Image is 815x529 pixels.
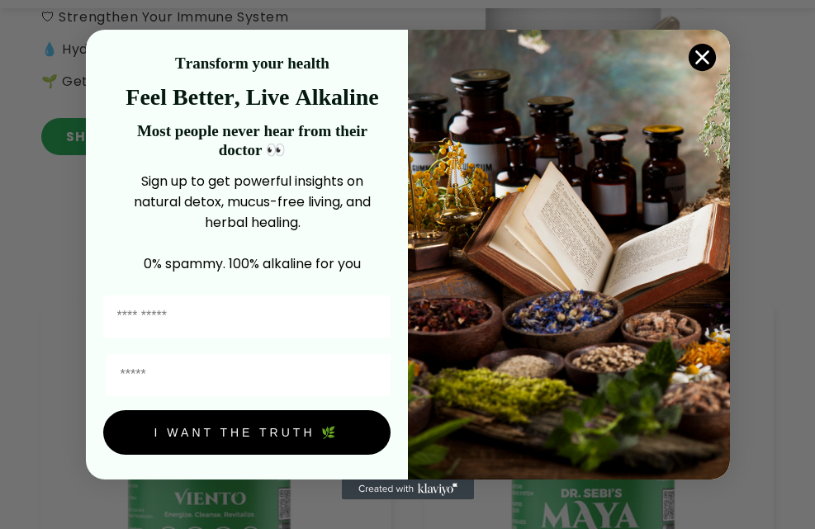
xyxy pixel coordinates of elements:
[175,54,329,72] strong: Transform your health
[342,479,474,499] a: Created with Klaviyo - opens in a new tab
[103,410,391,455] button: I WANT THE TRUTH 🌿
[408,30,730,479] img: 4a4a186a-b914-4224-87c7-990d8ecc9bca.jpeg
[126,84,378,110] strong: Feel Better, Live Alkaline
[115,253,391,274] p: 0% spammy. 100% alkaline for you
[115,171,391,233] p: Sign up to get powerful insights on natural detox, mucus-free living, and herbal healing.
[137,122,367,158] strong: Most people never hear from their doctor 👀
[107,354,391,396] input: Email
[688,43,717,72] button: Close dialog
[103,295,391,338] input: First Name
